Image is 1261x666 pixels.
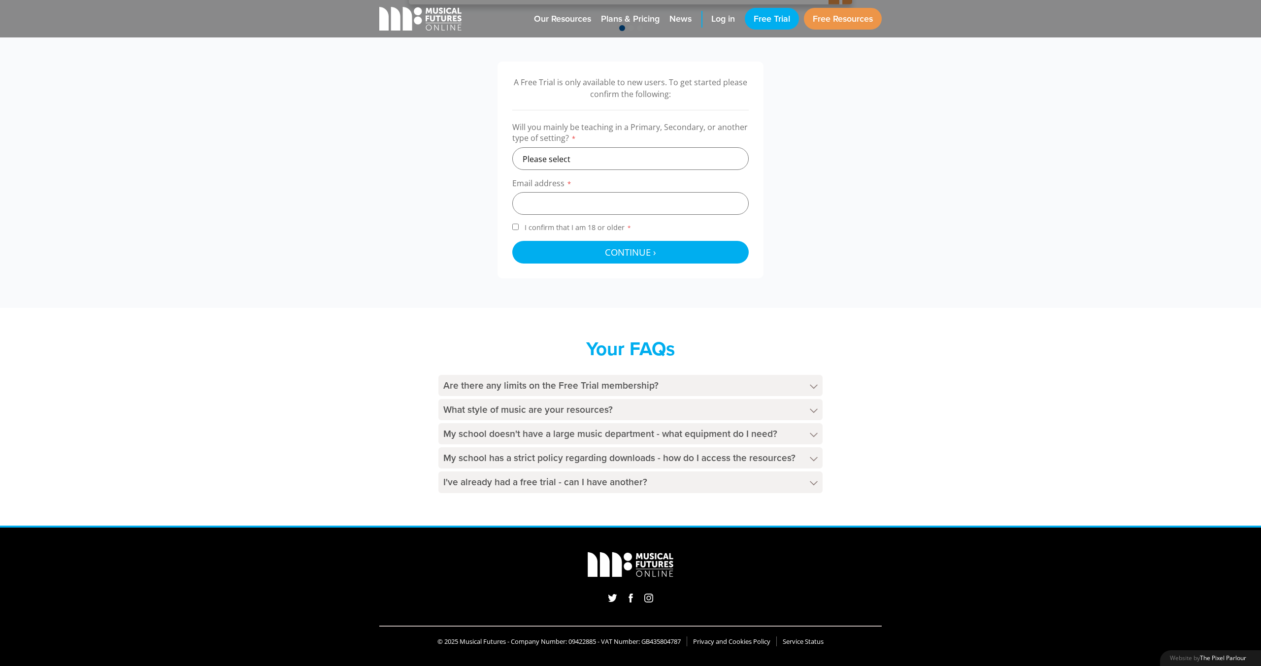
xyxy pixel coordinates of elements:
[438,375,823,396] h4: Are there any limits on the Free Trial membership?
[438,399,823,420] h4: What style of music are your resources?
[711,12,735,26] span: Log in
[783,637,824,646] a: Service Status
[438,471,823,493] h4: I've already had a free trial - can I have another?
[605,246,656,258] span: Continue ›
[512,224,519,230] input: I confirm that I am 18 or older*
[626,591,635,605] a: Facebook
[1200,654,1246,663] a: The Pixel Parlour
[438,423,823,444] h4: My school doesn't have a large music department - what equipment do I need?
[512,241,749,264] button: Continue ›
[745,8,799,30] a: Free Trial
[1160,650,1261,666] div: Website by
[438,447,823,468] h4: My school has a strict policy regarding downloads - how do I access the resources?
[693,637,770,646] a: Privacy and Cookies Policy
[605,591,620,605] a: Twitter
[512,122,749,147] label: Will you mainly be teaching in a Primary, Secondary, or another type of setting?
[804,8,882,30] a: Free Resources
[641,591,656,605] a: Instagram
[669,12,692,26] span: News
[438,337,823,360] h2: Your FAQs
[512,76,749,100] p: A Free Trial is only available to new users. To get started please confirm the following:
[523,223,633,232] span: I confirm that I am 18 or older
[512,178,749,192] label: Email address
[601,12,660,26] span: Plans & Pricing
[534,12,591,26] span: Our Resources
[431,636,687,646] li: © 2025 Musical Futures - Company Number: 09422885 - VAT Number: GB435804787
